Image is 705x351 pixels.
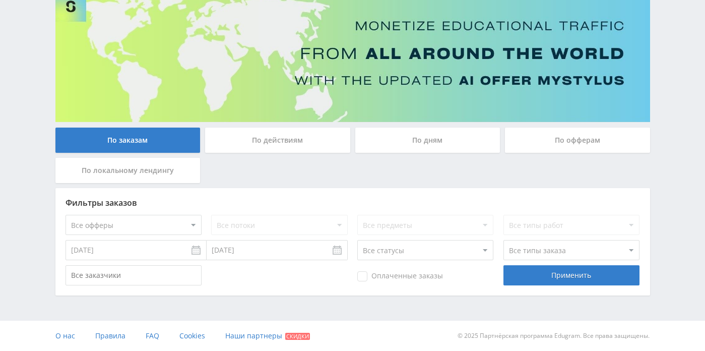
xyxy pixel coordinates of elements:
span: Наши партнеры [225,331,282,340]
span: Правила [95,331,125,340]
a: Правила [95,321,125,351]
span: О нас [55,331,75,340]
div: © 2025 Партнёрская программа Edugram. Все права защищены. [357,321,650,351]
div: По действиям [205,128,350,153]
a: Наши партнеры Скидки [225,321,310,351]
input: Все заказчики [66,265,202,285]
a: Cookies [179,321,205,351]
div: Применить [503,265,639,285]
div: По заказам [55,128,201,153]
span: Оплаченные заказы [357,271,443,281]
a: О нас [55,321,75,351]
div: По дням [355,128,500,153]
div: По офферам [505,128,650,153]
span: FAQ [146,331,159,340]
div: Фильтры заказов [66,198,640,207]
span: Cookies [179,331,205,340]
div: По локальному лендингу [55,158,201,183]
a: FAQ [146,321,159,351]
span: Скидки [285,333,310,340]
